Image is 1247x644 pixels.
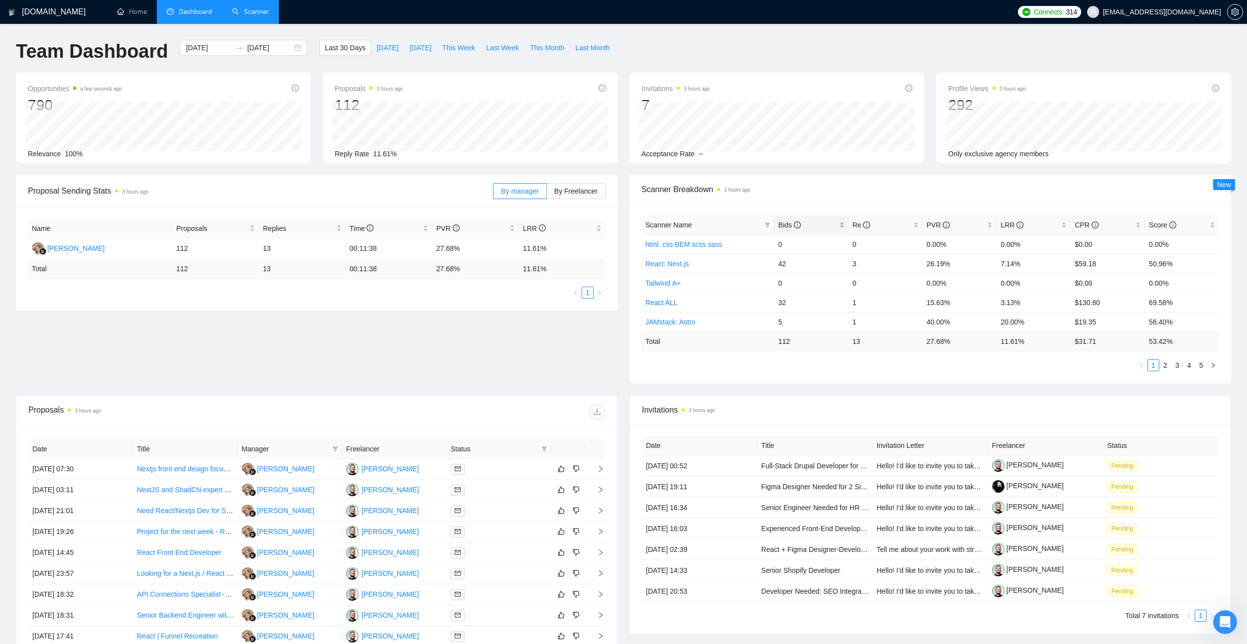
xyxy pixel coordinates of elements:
[761,483,999,491] a: Figma Designer Needed for 2 Simple, Responsive Pages (Desktop & Mobile)
[1107,544,1137,555] span: Pending
[249,594,256,601] img: gigradar-bm.png
[346,464,419,472] a: DA[PERSON_NAME]
[992,565,1064,573] a: [PERSON_NAME]
[242,505,254,517] img: VZ
[167,8,174,15] span: dashboard
[555,588,567,600] button: like
[1210,613,1216,619] span: right
[573,632,580,640] span: dislike
[1183,359,1195,371] li: 4
[1145,254,1219,273] td: 50.96%
[1107,482,1141,490] a: Pending
[948,96,1026,114] div: 292
[437,40,481,56] button: This Week
[32,244,105,252] a: VZ[PERSON_NAME]
[774,254,849,273] td: 42
[481,40,524,56] button: Last Week
[346,611,419,619] a: DA[PERSON_NAME]
[371,40,404,56] button: [DATE]
[137,507,259,515] a: Need React/Nextjs Dev for Site Rebuild
[137,486,312,494] a: NextJS and ShadCN expert needed for front end project.
[992,543,1004,555] img: c1STmv92ehUGE8L3CpSfG3NDbLvNWM4f1LNOo2OfOoi-MTnr1V4t6UjSaNdmlxKOKr
[1107,566,1141,574] a: Pending
[28,83,122,95] span: Opportunities
[1210,362,1216,368] span: right
[599,85,606,92] span: info-circle
[455,633,461,639] span: mail
[242,526,254,538] img: VZ
[539,441,549,456] span: filter
[409,42,431,53] span: [DATE]
[992,482,1064,490] a: [PERSON_NAME]
[1107,587,1141,595] a: Pending
[558,548,565,556] span: like
[16,40,168,63] h1: Team Dashboard
[558,611,565,619] span: like
[346,630,359,643] img: DA
[346,590,419,598] a: DA[PERSON_NAME]
[249,573,256,580] img: gigradar-bm.png
[257,547,314,558] div: [PERSON_NAME]
[1171,359,1183,371] li: 3
[8,4,15,20] img: logo
[28,150,61,158] span: Relevance
[992,503,1064,511] a: [PERSON_NAME]
[1075,221,1098,229] span: CPR
[249,489,256,496] img: gigradar-bm.png
[573,528,580,536] span: dislike
[1148,360,1159,371] a: 1
[362,568,419,579] div: [PERSON_NAME]
[597,290,603,296] span: right
[992,480,1004,493] img: c1l4e69LPYeZ1zYK4o27fj9YxkYVmkzZtFXR_I1OLgcFhftl0ievrknuf2DJ1INPbR
[346,527,419,535] a: DA[PERSON_NAME]
[943,221,950,228] span: info-circle
[259,219,346,238] th: Replies
[558,590,565,598] span: like
[570,505,582,517] button: dislike
[1107,545,1141,553] a: Pending
[645,260,689,268] a: React: Next.js
[1196,360,1207,371] a: 5
[346,609,359,622] img: DA
[455,570,461,576] span: mail
[905,85,912,92] span: info-circle
[257,568,314,579] div: [PERSON_NAME]
[242,506,314,514] a: VZ[PERSON_NAME]
[1186,613,1192,619] span: left
[555,505,567,517] button: like
[1169,221,1176,228] span: info-circle
[257,463,314,474] div: [PERSON_NAME]
[761,462,963,470] a: Full-Stack Drupal Developer for Law Firm Website (English-Only)
[137,548,222,556] a: React Front End Developer
[573,569,580,577] span: dislike
[570,484,582,496] button: dislike
[257,526,314,537] div: [PERSON_NAME]
[1107,565,1137,576] span: Pending
[1107,503,1141,511] a: Pending
[373,150,396,158] span: 11.61%
[724,187,750,193] time: 3 hours ago
[257,484,314,495] div: [PERSON_NAME]
[1107,461,1141,469] a: Pending
[455,508,461,514] span: mail
[1016,221,1023,228] span: info-circle
[555,484,567,496] button: like
[573,486,580,494] span: dislike
[1217,181,1231,189] span: New
[242,464,314,472] a: VZ[PERSON_NAME]
[362,589,419,600] div: [PERSON_NAME]
[242,527,314,535] a: VZ[PERSON_NAME]
[335,150,369,158] span: Reply Rate
[761,545,971,553] a: React + Figma Designer-Developer for NatGeo Storytelling Website
[80,86,122,92] time: a few seconds ago
[346,505,359,517] img: DA
[346,259,432,279] td: 00:11:38
[570,40,615,56] button: Last Month
[455,529,461,535] span: mail
[137,632,218,640] a: React | Funnel Recreation
[1212,85,1219,92] span: info-circle
[292,85,299,92] span: info-circle
[573,548,580,556] span: dislike
[1213,610,1237,634] iframe: Intercom live chat
[259,238,346,259] td: 13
